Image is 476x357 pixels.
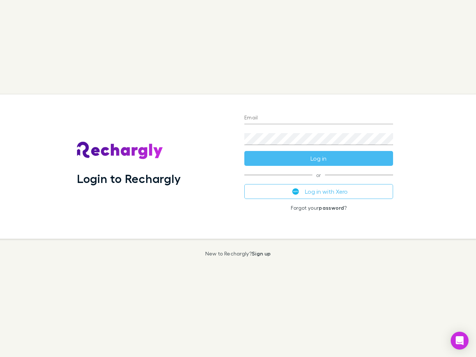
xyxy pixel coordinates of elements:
img: Xero's logo [292,188,299,195]
img: Rechargly's Logo [77,142,163,160]
button: Log in [244,151,393,166]
div: Open Intercom Messenger [451,332,469,350]
h1: Login to Rechargly [77,171,181,186]
p: New to Rechargly? [205,251,271,257]
a: password [319,205,344,211]
button: Log in with Xero [244,184,393,199]
a: Sign up [252,250,271,257]
p: Forgot your ? [244,205,393,211]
